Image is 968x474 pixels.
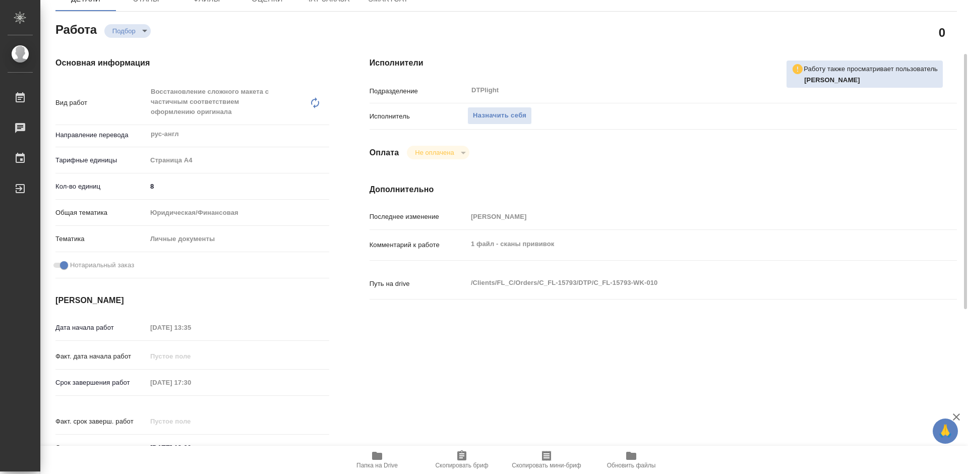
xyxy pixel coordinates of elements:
[55,182,147,192] p: Кол-во единиц
[55,234,147,244] p: Тематика
[467,274,908,291] textarea: /Clients/FL_C/Orders/C_FL-15793/DTP/C_FL-15793-WK-010
[147,375,235,390] input: Пустое поле
[55,155,147,165] p: Тарифные единицы
[55,443,147,453] p: Срок завершения услуги
[412,148,457,157] button: Не оплачена
[55,351,147,362] p: Факт. дата начала работ
[370,86,467,96] p: Подразделение
[473,110,526,122] span: Назначить себя
[504,446,589,474] button: Скопировать мини-бриф
[55,417,147,427] p: Факт. срок заверш. работ
[55,57,329,69] h4: Основная информация
[937,421,954,442] span: 🙏
[370,184,957,196] h4: Дополнительно
[804,75,938,85] p: Архипова Екатерина
[407,146,469,159] div: Подбор
[109,27,139,35] button: Подбор
[607,462,656,469] span: Обновить файлы
[147,414,235,429] input: Пустое поле
[370,212,467,222] p: Последнее изменение
[55,208,147,218] p: Общая тематика
[335,446,419,474] button: Папка на Drive
[147,204,329,221] div: Юридическая/Финансовая
[55,130,147,140] p: Направление перевода
[55,378,147,388] p: Срок завершения работ
[589,446,674,474] button: Обновить файлы
[804,76,860,84] b: [PERSON_NAME]
[147,440,235,455] input: ✎ Введи что-нибудь
[467,235,908,253] textarea: 1 файл - сканы прививок
[370,147,399,159] h4: Оплата
[55,20,97,38] h2: Работа
[147,179,329,194] input: ✎ Введи что-нибудь
[370,279,467,289] p: Путь на drive
[467,209,908,224] input: Пустое поле
[55,98,147,108] p: Вид работ
[435,462,488,469] span: Скопировать бриф
[370,240,467,250] p: Комментарий к работе
[419,446,504,474] button: Скопировать бриф
[467,107,532,125] button: Назначить себя
[147,349,235,364] input: Пустое поле
[356,462,398,469] span: Папка на Drive
[147,152,329,169] div: Страница А4
[370,57,957,69] h4: Исполнители
[804,64,938,74] p: Работу также просматривает пользователь
[147,230,329,248] div: Личные документы
[933,419,958,444] button: 🙏
[55,323,147,333] p: Дата начала работ
[104,24,151,38] div: Подбор
[55,294,329,307] h4: [PERSON_NAME]
[70,260,134,270] span: Нотариальный заказ
[512,462,581,469] span: Скопировать мини-бриф
[370,111,467,122] p: Исполнитель
[939,24,945,41] h2: 0
[147,320,235,335] input: Пустое поле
